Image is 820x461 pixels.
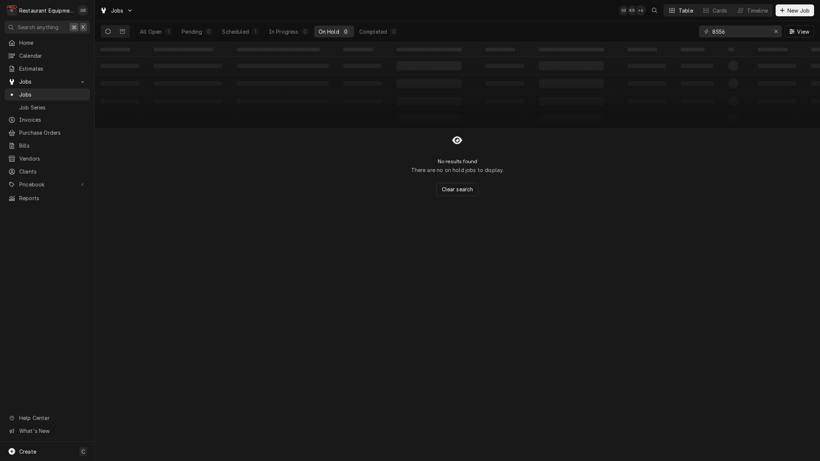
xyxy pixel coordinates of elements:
button: Search anything⌘K [4,21,90,34]
a: Home [4,37,90,49]
span: Purchase Orders [19,129,86,137]
a: Reports [4,192,90,204]
h2: No results found [438,158,477,165]
span: ‌ [539,48,604,51]
div: R [7,5,17,16]
button: View [785,26,814,37]
span: ‌ [728,48,734,51]
a: Go to Pricebook [4,178,90,191]
span: ‌ [758,48,787,51]
div: All Open [140,28,162,36]
div: KR [627,5,638,16]
a: Vendors [4,152,90,165]
a: Invoices [4,114,90,126]
div: Cards [713,7,727,14]
div: On Hold [319,28,339,36]
span: Vendors [19,155,86,162]
div: In Progress [269,28,299,36]
div: Gary Beaver's Avatar [619,5,629,16]
span: Estimates [19,65,86,73]
span: Clear search [440,185,475,193]
span: ‌ [681,48,705,51]
div: GB [619,5,629,16]
div: 0 [344,28,348,36]
span: Jobs [111,7,124,14]
div: 0 [303,28,307,36]
span: Reports [19,194,86,202]
div: Pending [182,28,202,36]
span: Help Center [19,414,85,422]
span: ‌ [485,48,515,51]
div: 1 [253,28,258,36]
span: Search anything [18,23,58,31]
span: K [82,23,85,31]
span: ‌ [101,48,130,51]
span: Invoices [19,116,86,124]
div: Timeline [747,7,768,14]
div: Restaurant Equipment Diagnostics [19,7,74,14]
a: Go to Jobs [97,4,136,17]
span: ⌘ [71,23,77,31]
span: ‌ [237,48,320,51]
div: 0 [206,28,211,36]
span: Clients [19,168,86,175]
button: Erase input [770,26,782,37]
div: 0 [391,28,396,36]
span: Job Series [19,104,86,111]
span: Pricebook [19,181,75,188]
a: Estimates [4,63,90,75]
span: ‌ [397,48,462,51]
a: Bills [4,139,90,152]
a: Calendar [4,50,90,62]
span: Calendar [19,52,86,60]
p: There are no on hold jobs to display. [411,166,504,174]
div: Restaurant Equipment Diagnostics's Avatar [7,5,17,16]
span: Jobs [19,91,86,98]
span: Jobs [19,78,75,85]
span: New Job [786,7,811,14]
div: + 4 [635,5,646,16]
a: Jobs [4,88,90,101]
button: Clear search [436,183,479,196]
span: ‌ [628,48,657,51]
div: 1 [166,28,171,36]
span: ‌ [154,48,213,51]
span: ‌ [343,48,373,51]
div: Completed [359,28,387,36]
a: Job Series [4,101,90,114]
div: Scheduled [222,28,249,36]
input: Keyword search [712,26,768,37]
button: Open search [649,4,661,16]
table: On Hold Jobs List Loading [95,42,820,128]
a: Purchase Orders [4,127,90,139]
span: View [796,28,811,36]
span: C [81,448,85,455]
div: Gary Beaver's Avatar [78,5,88,16]
a: Clients [4,165,90,178]
button: New Job [776,4,814,16]
span: Create [19,448,36,455]
div: Kelli Robinette's Avatar [627,5,638,16]
div: GB [78,5,88,16]
a: Go to Jobs [4,75,90,88]
a: Go to What's New [4,425,90,437]
span: Home [19,39,86,47]
span: What's New [19,427,85,435]
span: Bills [19,142,86,149]
div: Table [679,7,693,14]
a: Go to Help Center [4,412,90,424]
